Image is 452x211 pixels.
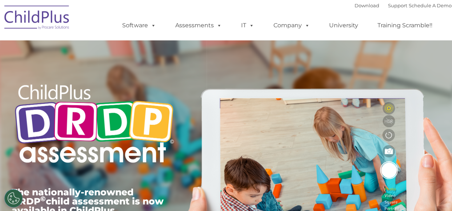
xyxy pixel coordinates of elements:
a: Download [355,3,379,8]
button: Cookies Settings [4,189,23,207]
a: University [322,18,365,33]
a: IT [234,18,261,33]
a: Assessments [168,18,229,33]
a: Software [115,18,163,33]
img: ChildPlus by Procare Solutions [1,0,73,37]
img: Copyright - DRDP Logo Light [12,75,177,175]
a: Support [388,3,407,8]
a: Company [266,18,317,33]
a: Training Scramble!! [370,18,440,33]
a: Schedule A Demo [409,3,452,8]
font: | [355,3,452,8]
sup: © [40,195,46,203]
